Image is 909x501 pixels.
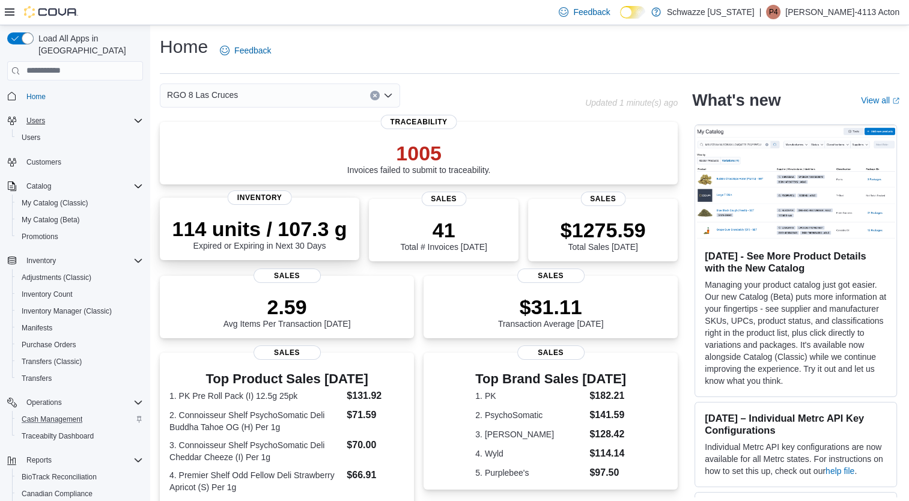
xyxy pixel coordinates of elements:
button: Users [2,112,148,129]
p: Updated 1 minute(s) ago [585,98,678,108]
a: My Catalog (Beta) [17,213,85,227]
p: Managing your product catalog just got easier. Our new Catalog (Beta) puts more information at yo... [705,279,887,387]
a: BioTrack Reconciliation [17,470,102,484]
span: Users [22,133,40,142]
dt: 1. PK Pre Roll Pack (I) 12.5g 25pk [169,390,342,402]
button: Inventory Manager (Classic) [12,303,148,320]
dt: 4. Wyld [475,448,585,460]
span: Sales [517,269,585,283]
p: $1275.59 [561,218,646,242]
img: Cova [24,6,78,18]
a: Manifests [17,321,57,335]
dt: 2. Connoisseur Shelf PsychoSomatic Deli Buddha Tahoe OG (H) Per 1g [169,409,342,433]
span: Operations [22,395,143,410]
dd: $114.14 [589,446,626,461]
span: RGO 8 Las Cruces [167,88,238,102]
span: Inventory [22,254,143,268]
p: [PERSON_NAME]-4113 Acton [785,5,899,19]
span: Inventory Count [22,290,73,299]
dt: 4. Premier Shelf Odd Fellow Deli Strawberry Apricot (S) Per 1g [169,469,342,493]
button: Promotions [12,228,148,245]
p: 41 [400,218,487,242]
span: Purchase Orders [17,338,143,352]
p: Schwazze [US_STATE] [667,5,755,19]
button: Customers [2,153,148,171]
a: Canadian Compliance [17,487,97,501]
button: Inventory Count [12,286,148,303]
a: Feedback [215,38,276,62]
span: Users [26,116,45,126]
div: Expired or Expiring in Next 30 Days [172,217,347,251]
span: My Catalog (Classic) [17,196,143,210]
span: P4 [769,5,778,19]
span: Inventory Count [17,287,143,302]
a: Transfers (Classic) [17,354,87,369]
span: My Catalog (Classic) [22,198,88,208]
span: Feedback [234,44,271,56]
a: Home [22,90,50,104]
dt: 1. PK [475,390,585,402]
a: Promotions [17,229,63,244]
dt: 2. PsychoSomatic [475,409,585,421]
span: Adjustments (Classic) [17,270,143,285]
span: Canadian Compliance [17,487,143,501]
button: Cash Management [12,411,148,428]
span: Promotions [17,229,143,244]
a: Adjustments (Classic) [17,270,96,285]
h3: [DATE] - See More Product Details with the New Catalog [705,250,887,274]
span: Home [22,89,143,104]
span: Manifests [17,321,143,335]
p: $31.11 [498,295,604,319]
a: help file [825,466,854,476]
h3: Top Brand Sales [DATE] [475,372,626,386]
a: My Catalog (Classic) [17,196,93,210]
span: Transfers [17,371,143,386]
button: Operations [22,395,67,410]
span: Sales [421,192,466,206]
span: Inventory Manager (Classic) [17,304,143,318]
button: Transfers [12,370,148,387]
span: Catalog [26,181,51,191]
span: Traceabilty Dashboard [17,429,143,443]
span: Manifests [22,323,52,333]
span: Sales [517,345,585,360]
span: Sales [580,192,625,206]
span: Purchase Orders [22,340,76,350]
button: Users [12,129,148,146]
button: Reports [2,452,148,469]
span: Cash Management [22,414,82,424]
button: Users [22,114,50,128]
span: Cash Management [17,412,143,427]
span: Adjustments (Classic) [22,273,91,282]
button: My Catalog (Beta) [12,211,148,228]
svg: External link [892,97,899,105]
span: Canadian Compliance [22,489,93,499]
p: 1005 [347,141,491,165]
span: Traceabilty Dashboard [22,431,94,441]
button: Home [2,88,148,105]
span: My Catalog (Beta) [22,215,80,225]
span: Transfers (Classic) [22,357,82,366]
button: Clear input [370,91,380,100]
span: Traceability [381,115,457,129]
span: Customers [26,157,61,167]
span: Feedback [573,6,610,18]
span: Reports [26,455,52,465]
button: Operations [2,394,148,411]
span: Promotions [22,232,58,241]
button: Inventory [2,252,148,269]
dd: $182.21 [589,389,626,403]
span: Sales [254,269,321,283]
dd: $97.50 [589,466,626,480]
button: Catalog [22,179,56,193]
p: | [759,5,761,19]
dt: 3. [PERSON_NAME] [475,428,585,440]
span: Sales [254,345,321,360]
span: Transfers [22,374,52,383]
a: Purchase Orders [17,338,81,352]
a: Transfers [17,371,56,386]
span: Transfers (Classic) [17,354,143,369]
h3: Top Product Sales [DATE] [169,372,404,386]
button: Purchase Orders [12,336,148,353]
